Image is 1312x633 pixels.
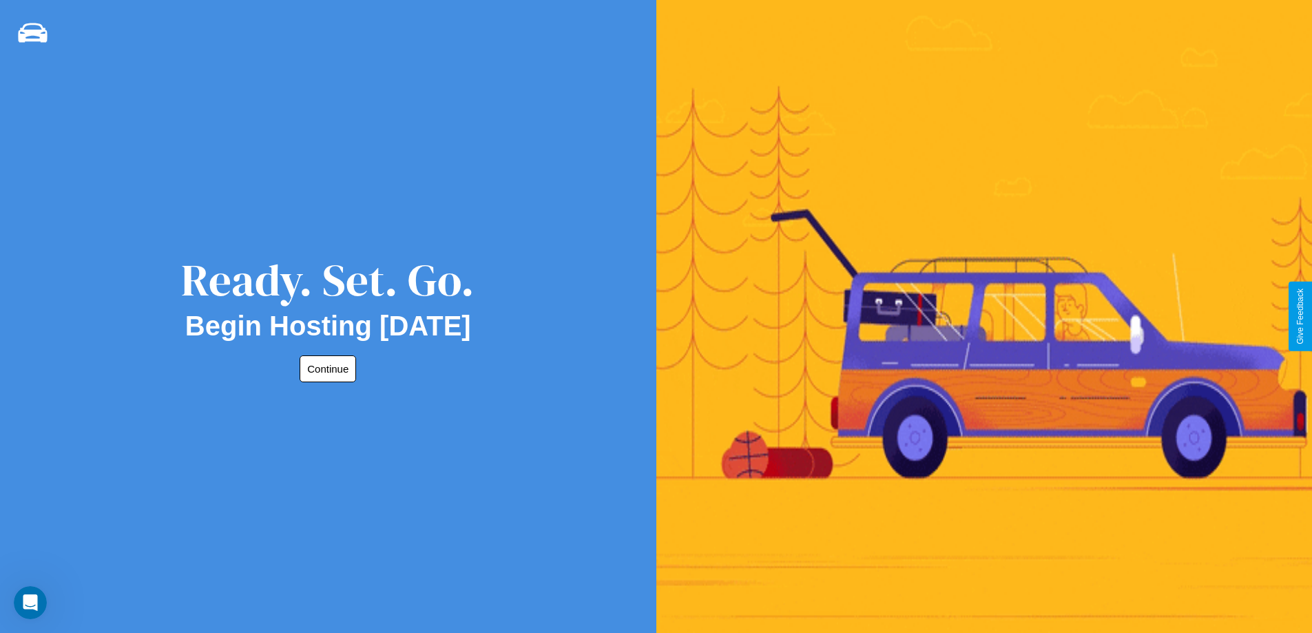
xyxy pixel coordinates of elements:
div: Ready. Set. Go. [181,249,475,311]
iframe: Intercom live chat [14,586,47,619]
div: Give Feedback [1295,289,1305,344]
h2: Begin Hosting [DATE] [185,311,471,342]
button: Continue [300,355,356,382]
